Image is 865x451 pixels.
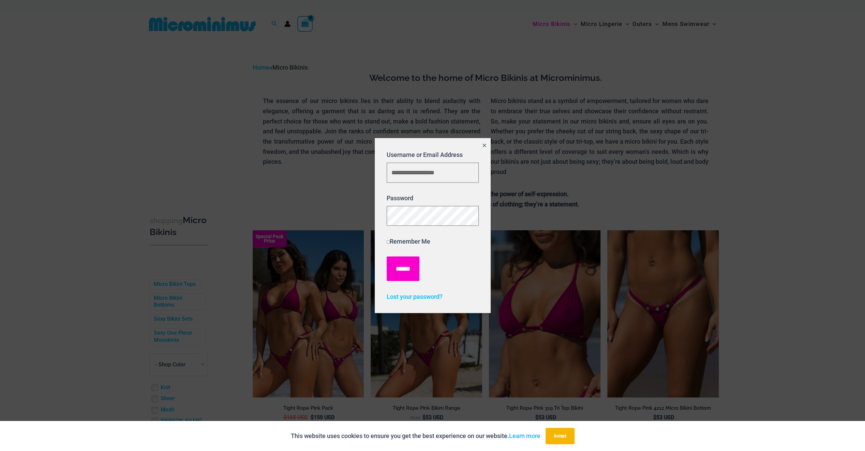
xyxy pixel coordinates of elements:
[478,138,490,154] button: Close popup
[546,428,575,444] button: Accept
[291,431,540,441] p: This website uses cookies to ensure you get the best experience on our website.
[387,293,443,300] a: Lost your password?
[509,432,540,439] a: Learn more
[387,151,463,158] label: Username or Email Address
[387,240,390,243] input: Remember Me
[387,237,430,245] label: Remember Me
[387,194,413,202] label: Password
